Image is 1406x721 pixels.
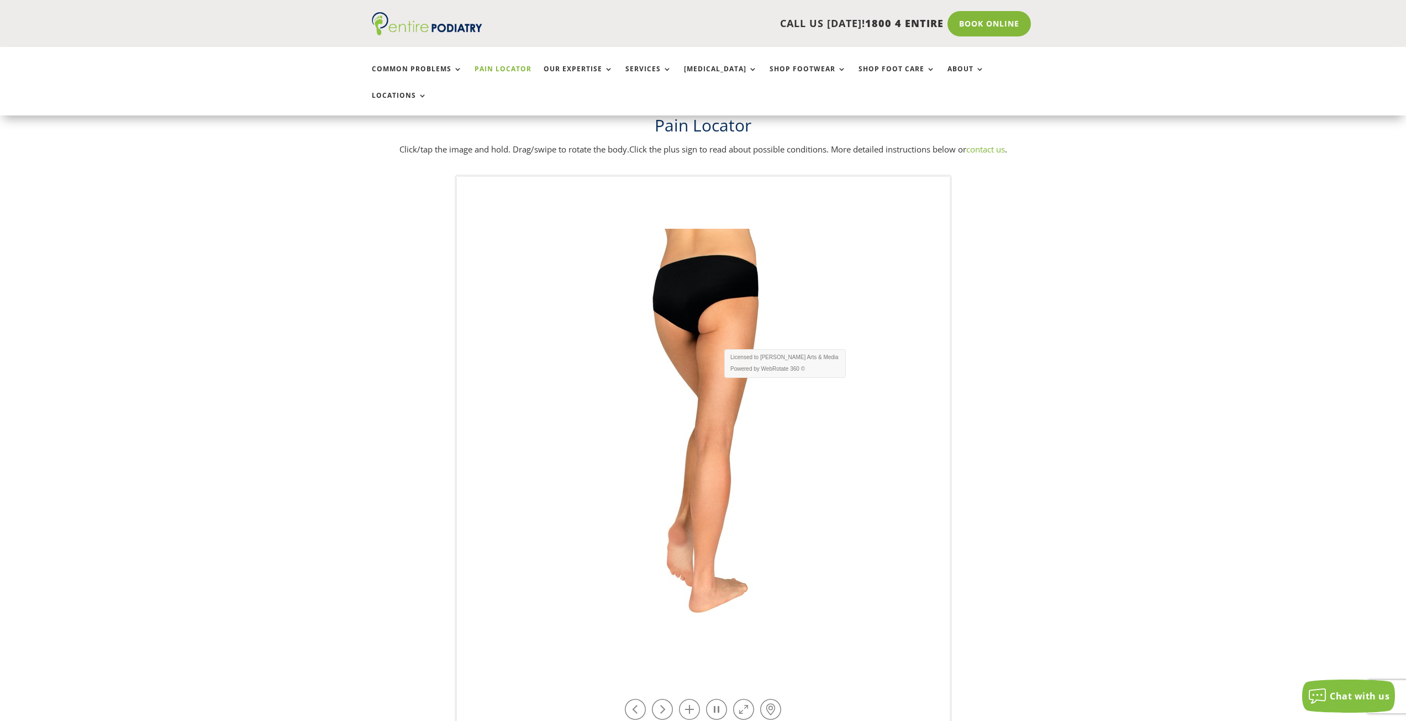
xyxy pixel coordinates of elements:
a: Pain Locator [475,65,531,89]
a: Our Expertise [544,65,613,89]
span: Click the plus sign to read about possible conditions. More detailed instructions below or . [629,144,1007,155]
a: About [947,65,984,89]
a: Rotate left [625,699,646,720]
a: Entire Podiatry [372,27,482,38]
img: logo (1) [372,12,482,35]
a: Powered by WebRotate 360 © [725,364,845,375]
a: Book Online [947,11,1031,36]
a: Full Screen on / off [733,699,754,720]
a: Licensed to [PERSON_NAME] Arts & Media [725,352,845,364]
a: Services [625,65,672,89]
img: 92.jpg [551,229,856,671]
span: 1800 4 ENTIRE [865,17,944,30]
a: Common Problems [372,65,462,89]
span: Chat with us [1330,690,1389,702]
a: Play / Stop [706,699,727,720]
a: Shop Footwear [770,65,846,89]
button: Chat with us [1302,680,1395,713]
h1: Pain Locator [372,114,1035,143]
a: Locations [372,92,427,115]
span: Click/tap the image and hold. Drag/swipe to rotate the body. [399,144,629,155]
a: contact us [966,144,1005,155]
a: Hot-spots on / off [760,699,781,720]
a: Shop Foot Care [859,65,935,89]
a: Rotate right [652,699,673,720]
a: [MEDICAL_DATA] [684,65,757,89]
p: CALL US [DATE]! [525,17,944,31]
a: Zoom in / out [679,699,700,720]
